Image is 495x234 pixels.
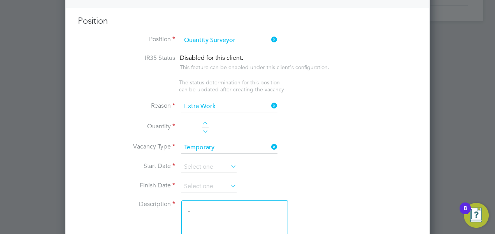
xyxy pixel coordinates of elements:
input: Select one [181,101,277,112]
input: Search for... [181,35,277,46]
h3: Position [78,16,417,27]
label: Position [78,35,175,44]
div: This feature can be enabled under this client's configuration. [180,62,329,71]
label: IR35 Status [78,54,175,62]
span: The status determination for this position can be updated after creating the vacancy [179,79,284,93]
input: Select one [181,181,237,192]
label: Start Date [78,162,175,170]
div: 8 [463,208,467,218]
label: Quantity [78,122,175,131]
span: Disabled for this client. [180,54,243,62]
label: Reason [78,102,175,110]
input: Select one [181,142,277,154]
label: Description [78,200,175,208]
label: Finish Date [78,182,175,190]
button: Open Resource Center, 8 new notifications [464,203,489,228]
input: Select one [181,161,237,173]
label: Vacancy Type [78,143,175,151]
